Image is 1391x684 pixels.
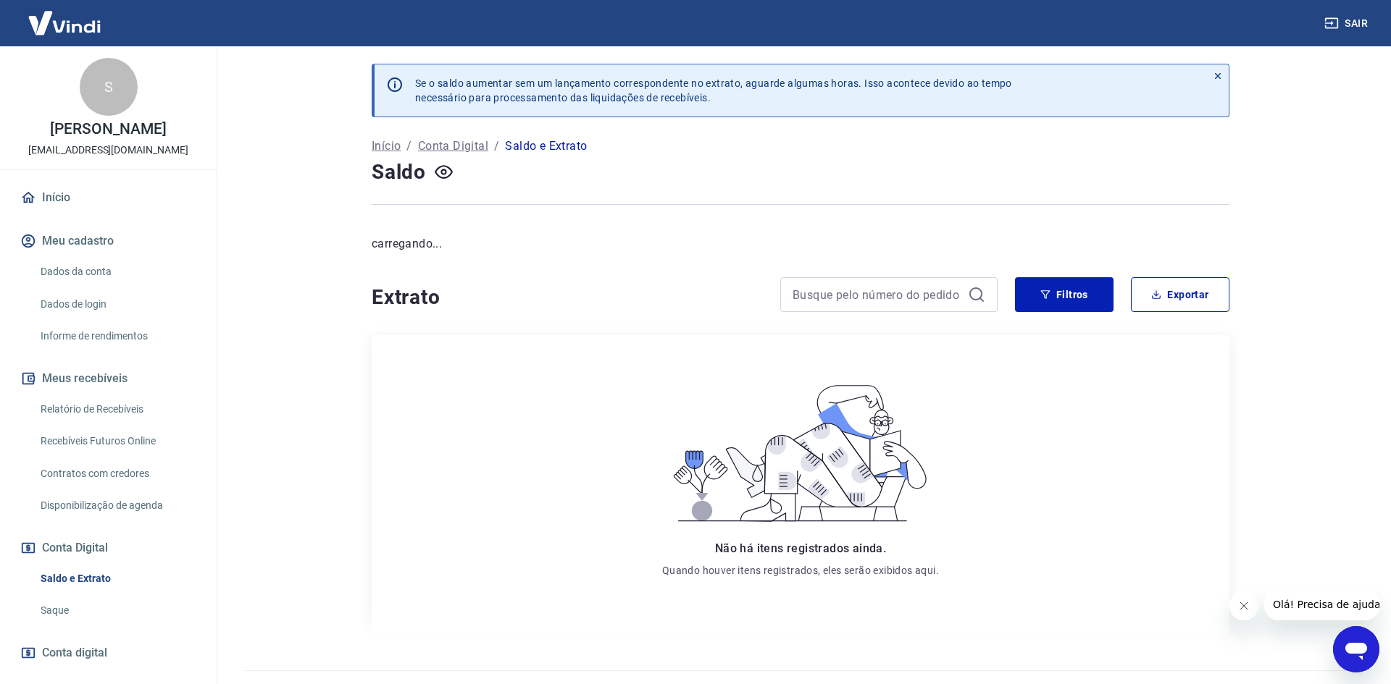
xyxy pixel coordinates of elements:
span: Conta digital [42,643,107,663]
p: [PERSON_NAME] [50,122,166,137]
a: Saldo e Extrato [35,564,199,594]
h4: Extrato [372,283,763,312]
button: Conta Digital [17,532,199,564]
button: Filtros [1015,277,1114,312]
a: Relatório de Recebíveis [35,394,199,424]
button: Exportar [1131,277,1229,312]
a: Início [372,138,401,155]
a: Conta digital [17,637,199,669]
iframe: Fechar mensagem [1229,591,1258,620]
a: Saque [35,596,199,625]
a: Disponibilização de agenda [35,491,199,520]
button: Sair [1321,10,1374,37]
img: Vindi [17,1,112,45]
h4: Saldo [372,158,426,187]
p: [EMAIL_ADDRESS][DOMAIN_NAME] [28,143,188,158]
button: Meu cadastro [17,225,199,257]
a: Início [17,182,199,214]
a: Dados da conta [35,257,199,287]
a: Dados de login [35,290,199,319]
span: Olá! Precisa de ajuda? [9,10,122,22]
iframe: Botão para abrir a janela de mensagens [1333,626,1379,672]
a: Recebíveis Futuros Online [35,426,199,456]
button: Meus recebíveis [17,363,199,394]
p: / [494,138,499,155]
a: Conta Digital [418,138,488,155]
p: Quando houver itens registrados, eles serão exibidos aqui. [662,563,939,578]
a: Contratos com credores [35,459,199,489]
p: / [406,138,412,155]
p: carregando... [372,235,1229,253]
iframe: Mensagem da empresa [1264,588,1379,620]
input: Busque pelo número do pedido [793,284,962,305]
p: Saldo e Extrato [505,138,587,155]
a: Informe de rendimentos [35,321,199,351]
span: Não há itens registrados ainda. [715,541,886,555]
p: Se o saldo aumentar sem um lançamento correspondente no extrato, aguarde algumas horas. Isso acon... [415,76,1012,105]
div: S [80,58,138,116]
